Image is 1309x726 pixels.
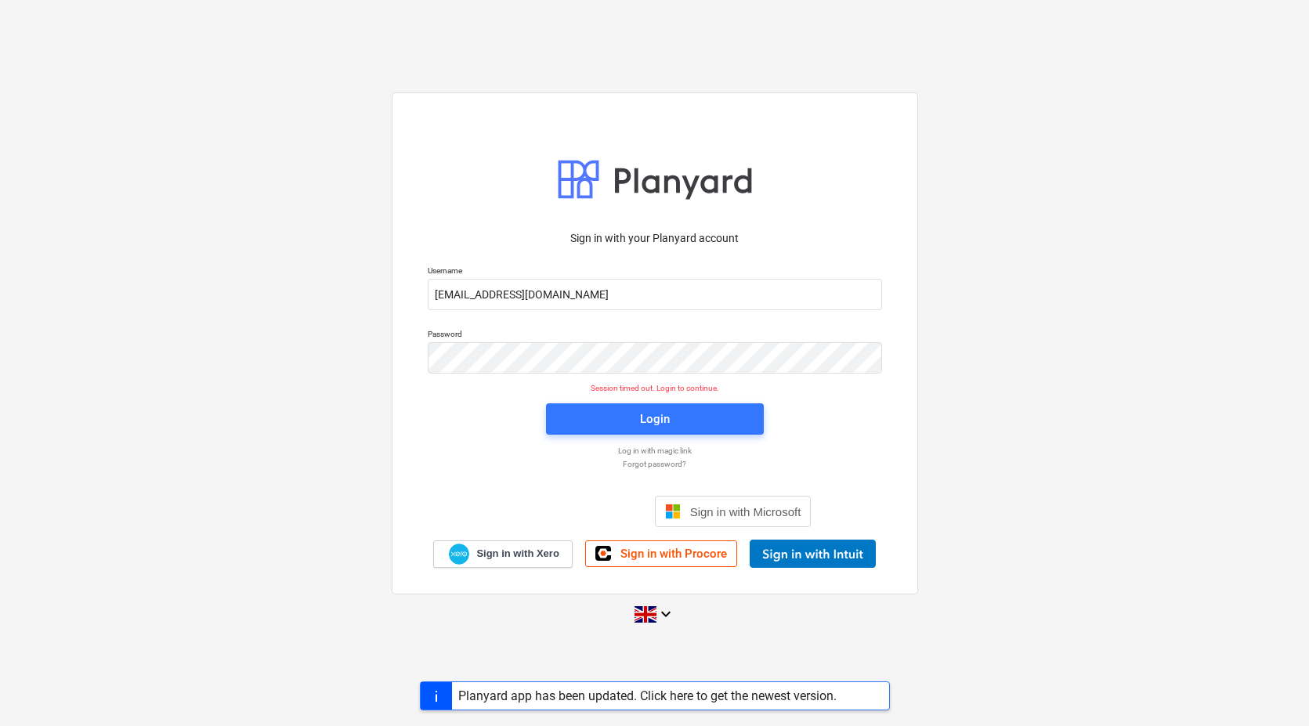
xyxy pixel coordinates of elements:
button: Login [546,403,764,435]
p: Username [428,265,882,279]
a: Sign in with Procore [585,540,737,567]
a: Log in with magic link [420,446,890,456]
a: Sign in with Xero [433,540,573,568]
iframe: Sign in with Google Button [490,494,650,529]
img: Xero logo [449,544,469,565]
span: Sign in with Microsoft [690,505,801,518]
i: keyboard_arrow_down [656,605,675,623]
div: Planyard app has been updated. Click here to get the newest version. [458,688,837,703]
input: Username [428,279,882,310]
a: Forgot password? [420,459,890,469]
p: Sign in with your Planyard account [428,230,882,247]
div: Login [640,409,670,429]
img: Microsoft logo [665,504,681,519]
iframe: Chat Widget [1231,651,1309,726]
span: Sign in with Xero [476,547,559,561]
span: Sign in with Procore [620,547,727,561]
p: Session timed out. Login to continue. [418,383,891,393]
p: Password [428,329,882,342]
